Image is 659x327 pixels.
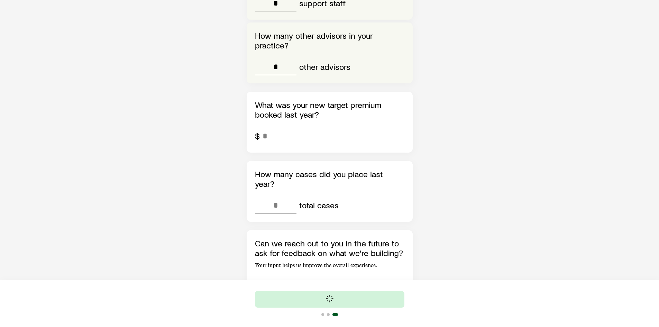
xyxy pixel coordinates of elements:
[255,131,260,141] div: $
[255,100,404,119] p: What was your new target premium booked last year?
[299,62,350,72] div: other advisors
[255,238,404,258] p: Can we reach out to you in the future to ask for feedback on what we’re building?
[255,169,404,189] p: How many cases did you place last year?
[255,31,404,50] p: How many other advisors in your practice?
[255,262,404,269] p: Your input helps us improve the overall experience.
[299,200,339,210] div: total cases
